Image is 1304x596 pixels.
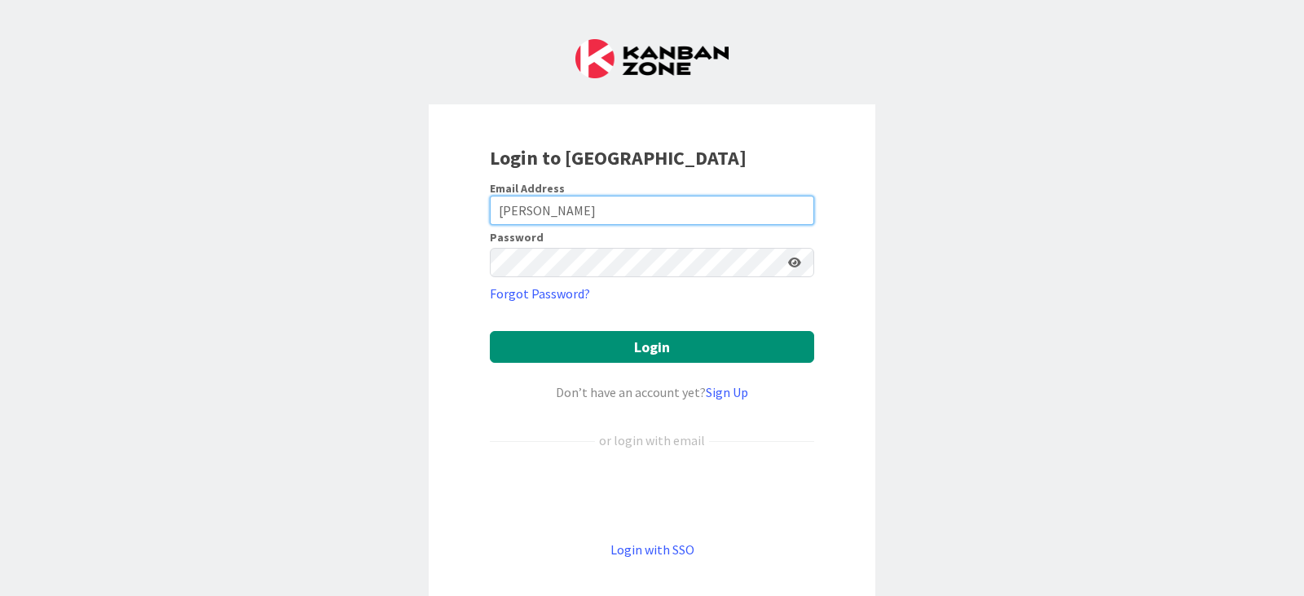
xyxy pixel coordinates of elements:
a: Sign Up [706,384,748,400]
label: Email Address [490,181,565,196]
a: Login with SSO [610,541,694,558]
a: Forgot Password? [490,284,590,303]
iframe: Sign in with Google Button [482,477,822,513]
img: Kanban Zone [575,39,729,78]
div: or login with email [595,430,709,450]
b: Login to [GEOGRAPHIC_DATA] [490,145,747,170]
label: Password [490,232,544,243]
div: Don’t have an account yet? [490,382,814,402]
button: Login [490,331,814,363]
